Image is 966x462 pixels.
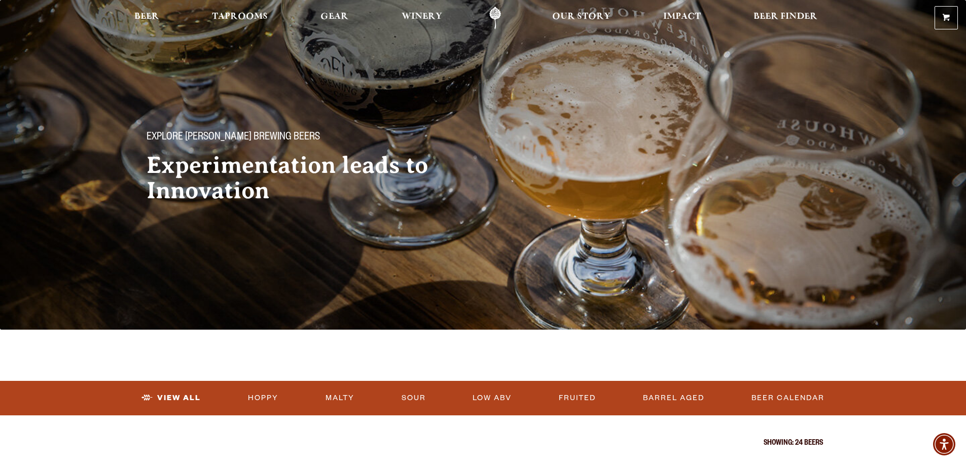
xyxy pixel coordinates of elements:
[128,7,166,29] a: Beer
[747,386,829,410] a: Beer Calendar
[137,386,205,410] a: View All
[402,13,442,21] span: Winery
[754,13,817,21] span: Beer Finder
[321,386,359,410] a: Malty
[314,7,355,29] a: Gear
[398,386,430,410] a: Sour
[147,153,463,203] h2: Experimentation leads to Innovation
[933,433,955,455] div: Accessibility Menu
[320,13,348,21] span: Gear
[205,7,274,29] a: Taprooms
[469,386,516,410] a: Low ABV
[144,440,823,448] p: Showing: 24 Beers
[244,386,282,410] a: Hoppy
[657,7,707,29] a: Impact
[555,386,600,410] a: Fruited
[552,13,611,21] span: Our Story
[395,7,449,29] a: Winery
[546,7,617,29] a: Our Story
[747,7,824,29] a: Beer Finder
[147,131,320,145] span: Explore [PERSON_NAME] Brewing Beers
[134,13,159,21] span: Beer
[639,386,708,410] a: Barrel Aged
[476,7,514,29] a: Odell Home
[212,13,268,21] span: Taprooms
[663,13,701,21] span: Impact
